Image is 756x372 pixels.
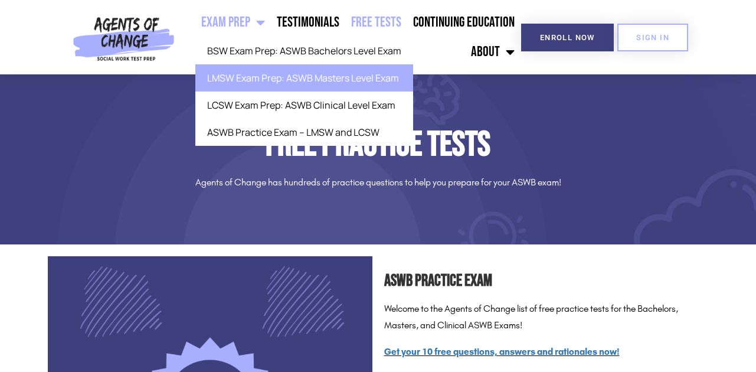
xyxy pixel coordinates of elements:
p: Welcome to the Agents of Change list of free practice tests for the Bachelors, Masters, and Clini... [384,301,709,335]
a: Exam Prep [195,8,271,37]
a: SIGN IN [617,24,688,51]
a: Free Tests [345,8,407,37]
a: Get your 10 free questions, answers and rationales now! [384,346,620,357]
ul: Exam Prep [195,37,413,146]
p: Agents of Change has hundreds of practice questions to help you prepare for your ASWB exam! [48,174,709,191]
a: Testimonials [271,8,345,37]
a: LCSW Exam Prep: ASWB Clinical Level Exam [195,92,413,119]
h2: ASWB Practice Exam [384,268,709,295]
h1: Free Practice Tests [48,128,709,162]
span: SIGN IN [636,34,669,41]
a: About [465,37,521,67]
span: Enroll Now [540,34,595,41]
nav: Menu [179,8,521,67]
a: LMSW Exam Prep: ASWB Masters Level Exam [195,64,413,92]
a: Continuing Education [407,8,521,37]
a: ASWB Practice Exam – LMSW and LCSW [195,119,413,146]
a: BSW Exam Prep: ASWB Bachelors Level Exam [195,37,413,64]
a: Enroll Now [521,24,614,51]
